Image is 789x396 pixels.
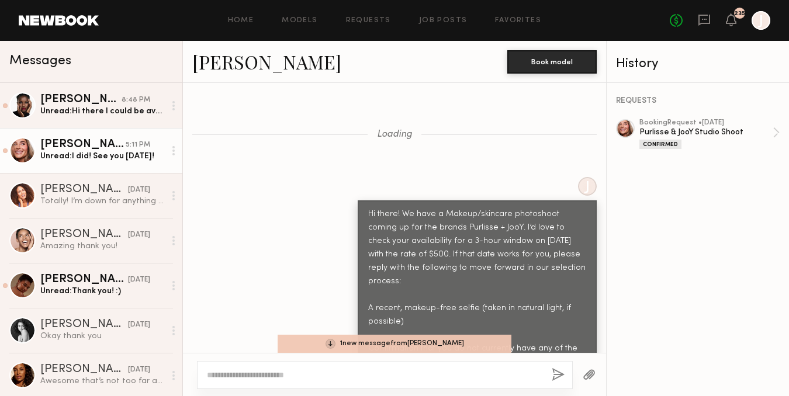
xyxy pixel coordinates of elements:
a: Home [228,17,254,25]
div: [PERSON_NAME] [40,184,128,196]
div: 1 new message from [PERSON_NAME] [278,335,511,353]
div: Purlisse & JooY Studio Shoot [639,127,773,138]
div: [DATE] [128,230,150,241]
a: Job Posts [419,17,468,25]
div: [PERSON_NAME] [40,319,128,331]
div: [PERSON_NAME] [40,364,128,376]
div: [PERSON_NAME] [40,94,122,106]
div: History [616,57,780,71]
div: [PERSON_NAME] [40,274,128,286]
div: booking Request • [DATE] [639,119,773,127]
span: Messages [9,54,71,68]
span: Loading [377,130,412,140]
div: [DATE] [128,319,150,331]
a: Favorites [495,17,541,25]
div: REQUESTS [616,97,780,105]
a: Book model [507,56,597,66]
div: Unread: I did! See you [DATE]! [40,151,165,162]
div: Totally! I’m down for anything but just want to know if I should come with my hair styled and dry... [40,196,165,207]
button: Book model [507,50,597,74]
a: Requests [346,17,391,25]
div: 235 [734,11,745,17]
a: J [752,11,770,30]
a: bookingRequest •[DATE]Purlisse & JooY Studio ShootConfirmed [639,119,780,149]
div: Confirmed [639,140,681,149]
div: Okay thank you [40,331,165,342]
div: 8:48 PM [122,95,150,106]
div: Unread: Hi there I could be availiable on the 14th. I have no acne, styes or any other skin , sca... [40,106,165,117]
div: [DATE] [128,275,150,286]
div: [DATE] [128,364,150,376]
a: [PERSON_NAME] [192,49,341,74]
div: [PERSON_NAME] [40,139,126,151]
div: Awesome that’s not too far at all I’m very looking forward to work with you. Thank you so much an... [40,376,165,387]
div: 5:11 PM [126,140,150,151]
div: [DATE] [128,185,150,196]
div: Amazing thank you! [40,241,165,252]
a: Models [282,17,317,25]
div: Unread: Thank you! :) [40,286,165,297]
div: [PERSON_NAME] [40,229,128,241]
